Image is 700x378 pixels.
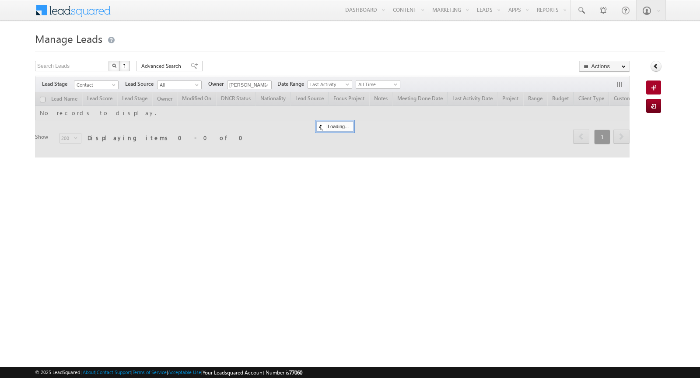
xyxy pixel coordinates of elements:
[356,80,398,88] span: All Time
[125,80,157,88] span: Lead Source
[97,369,131,375] a: Contact Support
[308,80,352,89] a: Last Activity
[35,368,302,377] span: © 2025 LeadSquared | | | | |
[227,80,272,89] input: Type to Search
[157,81,199,89] span: All
[308,80,350,88] span: Last Activity
[157,80,202,89] a: All
[74,81,116,89] span: Contact
[168,369,201,375] a: Acceptable Use
[289,369,302,376] span: 77060
[141,62,184,70] span: Advanced Search
[74,80,119,89] a: Contact
[35,31,102,45] span: Manage Leads
[83,369,95,375] a: About
[112,63,116,68] img: Search
[260,81,271,90] a: Show All Items
[119,61,130,71] button: ?
[133,369,167,375] a: Terms of Service
[42,80,74,88] span: Lead Stage
[356,80,400,89] a: All Time
[208,80,227,88] span: Owner
[203,369,302,376] span: Your Leadsquared Account Number is
[579,61,630,72] button: Actions
[316,121,353,132] div: Loading...
[123,62,127,70] span: ?
[277,80,308,88] span: Date Range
